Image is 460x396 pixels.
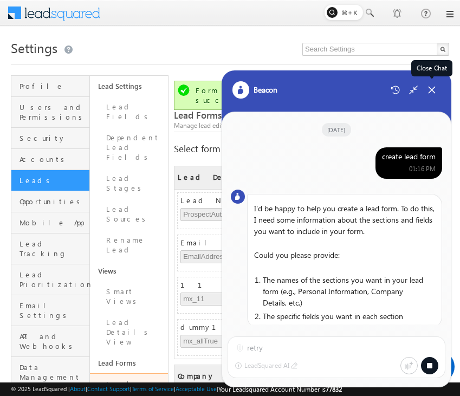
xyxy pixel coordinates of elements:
[90,230,169,261] a: Rename Lead
[90,168,169,199] a: Lead Stages
[11,295,89,326] a: Email Settings
[11,264,89,295] a: Lead Prioritization
[20,239,87,258] span: Lead Tracking
[20,102,87,122] span: Users and Permissions
[20,218,87,228] span: Mobile App
[20,133,87,143] span: Security
[11,326,89,357] a: API and Webhooks
[20,197,87,206] span: Opportunities
[174,121,449,131] div: Manage lead edit, quick add, mobile and other forms
[326,385,342,393] span: 77832
[90,127,169,168] a: Dependent Lead Fields
[90,96,169,127] a: Lead Fields
[70,385,86,392] a: About
[90,76,169,96] a: Lead Settings
[20,301,87,320] span: Email Settings
[11,384,342,394] span: © 2025 LeadSquared | | | | |
[90,199,169,230] a: Lead Sources
[132,385,174,392] a: Terms of Service
[90,312,169,353] a: Lead Details View
[87,385,130,392] a: Contact Support
[196,86,430,105] div: Form details updated successfully
[90,353,169,373] a: Lead Forms
[178,170,258,182] div: Lead Details
[180,196,269,205] span: Lead Number
[20,81,87,91] span: Profile
[20,332,87,351] span: API and Webhooks
[11,191,89,212] a: Opportunities
[180,238,269,248] span: Email
[11,128,89,149] a: Security
[174,143,325,154] div: Select form to edit
[20,270,87,289] span: Lead Prioritization
[11,39,57,56] span: Settings
[11,233,89,264] a: Lead Tracking
[11,76,89,97] a: Profile
[218,385,342,393] span: Your Leadsquared Account Number is
[20,154,87,164] span: Accounts
[90,261,169,281] a: Views
[180,322,368,332] span: dummy123
[90,281,169,312] a: Smart Views
[178,368,269,381] div: Company Details
[176,385,217,392] a: Acceptable Use
[11,97,89,128] a: Users and Permissions
[11,149,89,170] a: Accounts
[11,170,89,191] a: Leads
[20,176,87,185] span: Leads
[180,280,269,290] span: 11
[174,109,222,121] span: Lead Forms
[302,43,449,56] input: Search Settings
[11,212,89,233] a: Mobile App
